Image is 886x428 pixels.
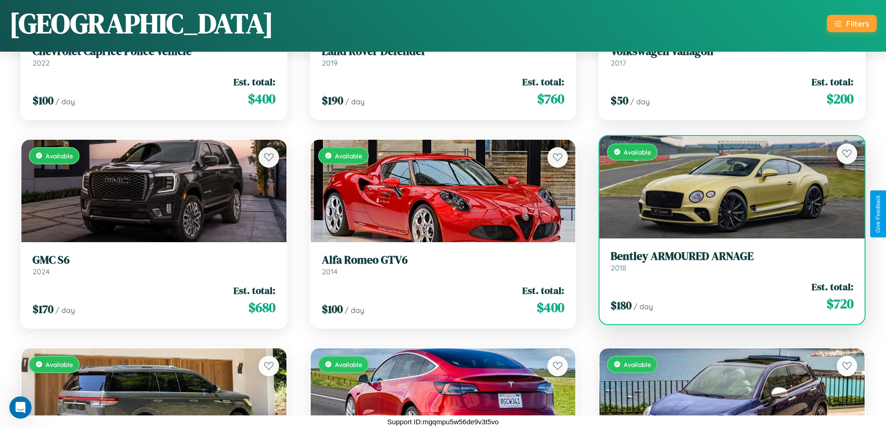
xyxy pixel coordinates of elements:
[812,280,853,293] span: Est. total:
[248,89,275,108] span: $ 400
[611,263,626,272] span: 2018
[322,301,343,317] span: $ 100
[9,396,32,419] iframe: Intercom live chat
[387,415,499,428] p: Support ID: mgqmpu5w56de9v3t5vo
[322,45,565,68] a: Land Rover Defender2019
[345,97,365,106] span: / day
[33,253,275,276] a: GMC S62024
[611,250,853,263] h3: Bentley ARMOURED ARNAGE
[846,19,869,28] div: Filters
[335,360,362,368] span: Available
[33,253,275,267] h3: GMC S6
[827,15,877,32] button: Filters
[33,58,50,68] span: 2022
[611,250,853,272] a: Bentley ARMOURED ARNAGE2018
[522,75,564,88] span: Est. total:
[55,306,75,315] span: / day
[248,298,275,317] span: $ 680
[611,45,853,68] a: Volkswagen Vanagon2017
[630,97,650,106] span: / day
[826,89,853,108] span: $ 200
[9,4,273,42] h1: [GEOGRAPHIC_DATA]
[611,93,628,108] span: $ 50
[55,97,75,106] span: / day
[322,93,343,108] span: $ 190
[33,301,53,317] span: $ 170
[322,45,565,58] h3: Land Rover Defender
[233,284,275,297] span: Est. total:
[812,75,853,88] span: Est. total:
[611,298,632,313] span: $ 180
[633,302,653,311] span: / day
[624,148,651,156] span: Available
[335,152,362,160] span: Available
[33,93,53,108] span: $ 100
[826,294,853,313] span: $ 720
[537,89,564,108] span: $ 760
[33,267,50,276] span: 2024
[875,195,881,233] div: Give Feedback
[33,45,275,58] h3: Chevrolet Caprice Police Vehicle
[322,58,338,68] span: 2019
[537,298,564,317] span: $ 400
[46,360,73,368] span: Available
[611,45,853,58] h3: Volkswagen Vanagon
[322,253,565,276] a: Alfa Romeo GTV62014
[345,306,364,315] span: / day
[33,45,275,68] a: Chevrolet Caprice Police Vehicle2022
[611,58,626,68] span: 2017
[233,75,275,88] span: Est. total:
[624,360,651,368] span: Available
[322,267,338,276] span: 2014
[46,152,73,160] span: Available
[522,284,564,297] span: Est. total:
[322,253,565,267] h3: Alfa Romeo GTV6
